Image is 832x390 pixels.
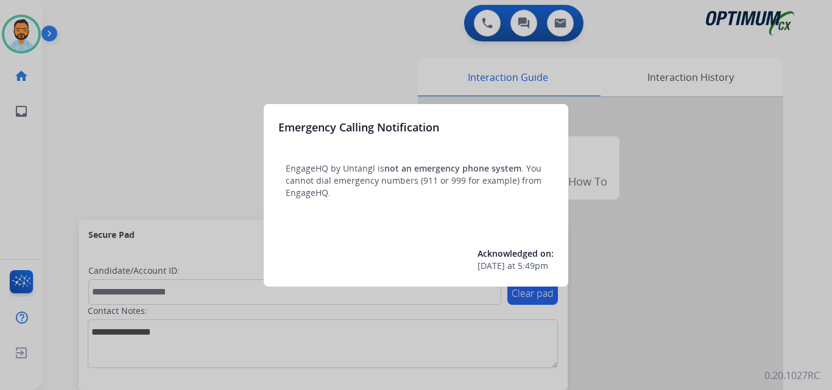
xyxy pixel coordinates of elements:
[478,248,554,259] span: Acknowledged on:
[286,162,546,199] p: EngageHQ by Untangl is . You cannot dial emergency numbers (911 or 999 for example) from EngageHQ.
[478,260,505,272] span: [DATE]
[764,368,820,383] p: 0.20.1027RC
[384,162,521,174] span: not an emergency phone system
[518,260,548,272] span: 5:49pm
[478,260,554,272] div: at
[278,119,439,136] h3: Emergency Calling Notification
